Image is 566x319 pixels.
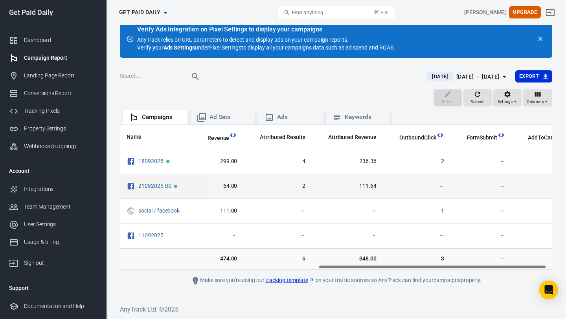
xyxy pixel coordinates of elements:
span: The total revenue attributed according to your ad network (Facebook, Google, etc.) [328,132,377,142]
a: Sign out [541,3,560,22]
a: Team Management [3,198,103,216]
span: － [518,158,562,165]
svg: Facebook Ads [127,157,135,166]
div: Conversions Report [24,89,97,97]
span: 21092025 US [138,183,173,189]
div: Ads [277,113,316,121]
div: AnyTrack relies on URL parameters to detect and display ads on your campaign reports. Verify your... [137,26,395,51]
span: FormSubmit [457,134,498,142]
div: Campaign Report [24,54,97,62]
h6: AnyTrack Ltd. © 2025 [120,304,552,314]
div: Open Intercom Messenger [539,280,558,299]
span: AddToCart [518,134,555,142]
span: － [518,232,562,240]
span: － [250,232,305,240]
span: social / facebook [138,208,181,213]
a: 21092025 US [138,183,171,189]
div: scrollable content [120,125,552,269]
button: Refresh [463,89,492,106]
div: Get Paid Daily [3,9,103,16]
span: Refresh [470,98,485,105]
div: Landing Page Report [24,71,97,80]
span: － [318,232,377,240]
span: OutboundClick [389,134,436,142]
button: Export [515,70,552,82]
span: 111.64 [318,182,377,190]
span: Active [174,185,177,188]
span: Attributed Revenue [328,134,377,141]
div: Tracking Pixels [24,107,97,115]
span: Attributed Results [260,134,305,141]
span: Total revenue calculated by AnyTrack. [208,133,230,143]
span: Name [127,133,141,141]
input: Search... [120,71,183,82]
span: － [389,182,444,190]
span: － [457,232,505,240]
a: Pixel Settings [209,44,241,51]
div: Webhooks (outgoing) [24,142,97,150]
span: FormSubmit [467,134,498,142]
span: － [518,207,562,215]
span: AddToCart [528,134,555,142]
span: 11092025 [138,233,165,238]
div: Make sure you're using our on your traffic sources so AnyTrack can find your campaigns properly. [159,276,513,285]
div: Documentation and Help [24,302,97,310]
span: － [518,182,562,190]
button: Upgrade [509,6,541,18]
a: Dashboard [3,31,103,49]
span: － [197,232,237,240]
span: 6 [250,255,305,262]
li: Account [3,161,103,180]
span: 4 [250,158,305,165]
span: The total revenue attributed according to your ad network (Facebook, Google, etc.) [318,132,377,142]
svg: Facebook Ads [127,231,135,240]
svg: Facebook Ads [127,181,135,191]
span: 348.00 [318,255,377,262]
a: Tracking Pixels [3,102,103,120]
button: [DATE][DATE] － [DATE] [421,70,515,83]
button: close [535,33,546,44]
span: Name [127,133,152,141]
button: Search [186,67,205,86]
span: － [318,207,377,215]
button: Settings [493,89,522,106]
button: Get Paid Daily [116,5,170,20]
a: Property Settings [3,120,103,137]
span: 474.00 [197,255,237,262]
div: ⌘ + K [374,9,388,15]
strong: Ads Settings [164,44,195,51]
span: Total revenue calculated by AnyTrack. [197,133,230,143]
div: [DATE] － [DATE] [456,72,500,82]
div: Property Settings [24,125,97,133]
a: Usage & billing [3,233,103,251]
div: Team Management [24,203,97,211]
span: OutboundClick [399,134,436,142]
div: Sign out [24,259,97,267]
a: Webhooks (outgoing) [3,137,103,155]
span: Find anything... [292,9,327,15]
span: 2 [250,182,305,190]
span: － [250,207,305,215]
li: Support [3,279,103,297]
span: 111.00 [197,207,237,215]
div: Ad Sets [209,113,249,121]
span: － [457,207,505,215]
div: Verify Ads Integration on Pixel Settings to display your campaigns [137,26,395,33]
span: 2 [389,158,444,165]
span: Revenue [208,134,230,142]
div: Usage & billing [24,238,97,246]
svg: This column is calculated from AnyTrack real-time data [497,131,505,139]
span: Get Paid Daily [119,7,161,17]
span: Columns [527,98,544,105]
button: Find anything...⌘ + K [277,6,395,19]
span: The total conversions attributed according to your ad network (Facebook, Google, etc.) [260,132,305,142]
a: Sign out [3,251,103,272]
div: Campaigns [142,113,181,121]
span: Settings [498,98,513,105]
span: 3 [389,255,444,262]
span: － [457,158,505,165]
div: Account id: VKdrdYJY [464,8,506,16]
div: Integrations [24,185,97,193]
a: Integrations [3,180,103,198]
span: 64.00 [197,182,237,190]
